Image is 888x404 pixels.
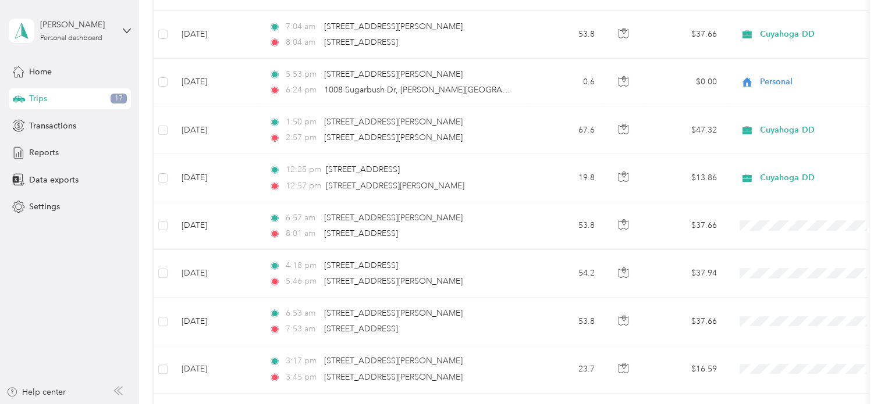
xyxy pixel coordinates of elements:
[285,371,318,384] span: 3:45 pm
[285,116,318,128] span: 1:50 pm
[760,28,866,41] span: Cuyahoga DD
[527,154,604,202] td: 19.8
[285,163,321,176] span: 12:25 pm
[172,59,260,106] td: [DATE]
[285,259,318,272] span: 4:18 pm
[285,68,318,81] span: 5:53 pm
[324,324,398,334] span: [STREET_ADDRESS]
[29,146,59,159] span: Reports
[324,22,463,31] span: [STREET_ADDRESS][PERSON_NAME]
[324,356,463,366] span: [STREET_ADDRESS][PERSON_NAME]
[285,131,318,144] span: 2:57 pm
[527,59,604,106] td: 0.6
[285,355,318,367] span: 3:17 pm
[324,372,463,382] span: [STREET_ADDRESS][PERSON_NAME]
[645,11,726,59] td: $37.66
[29,92,47,105] span: Trips
[324,260,398,270] span: [STREET_ADDRESS]
[645,298,726,345] td: $37.66
[40,19,113,31] div: [PERSON_NAME]
[111,94,127,104] span: 17
[645,154,726,202] td: $13.86
[645,250,726,298] td: $37.94
[29,174,79,186] span: Data exports
[172,11,260,59] td: [DATE]
[324,308,463,318] span: [STREET_ADDRESS][PERSON_NAME]
[172,298,260,345] td: [DATE]
[823,339,888,404] iframe: Everlance-gr Chat Button Frame
[527,106,604,154] td: 67.6
[285,20,318,33] span: 7:04 am
[527,298,604,345] td: 53.8
[645,106,726,154] td: $47.32
[285,275,318,288] span: 5:46 pm
[760,124,866,137] span: Cuyahoga DD
[645,59,726,106] td: $0.00
[40,35,102,42] div: Personal dashboard
[324,37,398,47] span: [STREET_ADDRESS]
[285,36,318,49] span: 8:04 am
[527,345,604,393] td: 23.7
[172,202,260,250] td: [DATE]
[29,66,52,78] span: Home
[527,250,604,298] td: 54.2
[172,250,260,298] td: [DATE]
[172,106,260,154] td: [DATE]
[645,345,726,393] td: $16.59
[285,307,318,320] span: 6:53 am
[326,181,464,191] span: [STREET_ADDRESS][PERSON_NAME]
[285,212,318,224] span: 6:57 am
[760,76,866,88] span: Personal
[324,213,463,223] span: [STREET_ADDRESS][PERSON_NAME]
[527,202,604,250] td: 53.8
[29,201,60,213] span: Settings
[29,120,76,132] span: Transactions
[285,180,321,192] span: 12:57 pm
[527,11,604,59] td: 53.8
[285,227,318,240] span: 8:01 am
[760,171,866,184] span: Cuyahoga DD
[172,345,260,393] td: [DATE]
[324,117,463,127] span: [STREET_ADDRESS][PERSON_NAME]
[324,228,398,238] span: [STREET_ADDRESS]
[285,323,318,335] span: 7:53 am
[6,386,66,398] button: Help center
[285,84,318,96] span: 6:24 pm
[645,202,726,250] td: $37.66
[324,133,463,142] span: [STREET_ADDRESS][PERSON_NAME]
[326,165,400,174] span: [STREET_ADDRESS]
[172,154,260,202] td: [DATE]
[324,85,726,95] span: 1008 Sugarbush Dr, [PERSON_NAME][GEOGRAPHIC_DATA], [GEOGRAPHIC_DATA], [GEOGRAPHIC_DATA]
[324,69,463,79] span: [STREET_ADDRESS][PERSON_NAME]
[324,276,463,286] span: [STREET_ADDRESS][PERSON_NAME]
